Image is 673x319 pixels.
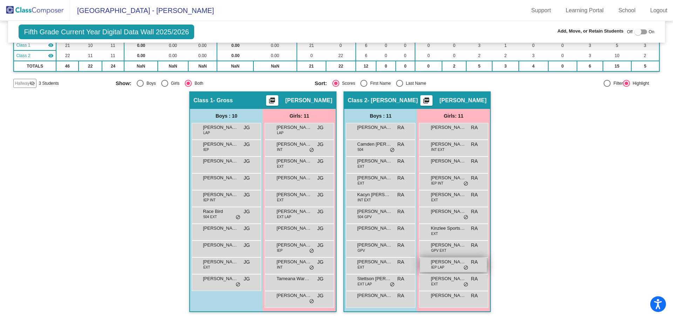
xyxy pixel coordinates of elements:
[630,80,649,86] div: Highlight
[277,197,284,203] span: EXT
[203,141,238,148] span: [PERSON_NAME]
[466,40,492,50] td: 3
[15,80,29,86] span: Hallway
[548,61,577,71] td: 0
[253,61,297,71] td: NaN
[158,40,188,50] td: 0.00
[397,174,404,182] span: RA
[577,61,603,71] td: 6
[463,265,468,271] span: do_not_disturb_alt
[471,141,478,148] span: RA
[277,242,312,249] span: [PERSON_NAME]
[403,80,426,86] div: Last Name
[244,158,250,165] span: JG
[431,158,466,165] span: [PERSON_NAME]
[442,40,466,50] td: 0
[396,50,415,61] td: 0
[317,158,324,165] span: JG
[431,265,444,270] span: IEP LAP
[315,80,327,86] span: Sort:
[263,109,336,123] div: Girls: 11
[244,141,250,148] span: JG
[277,174,312,181] span: [PERSON_NAME]
[244,275,250,283] span: JG
[297,40,326,50] td: 21
[631,61,659,71] td: 5
[56,61,79,71] td: 46
[277,258,312,265] span: [PERSON_NAME]
[253,40,297,50] td: 0.00
[431,147,444,152] span: INT EXT
[217,61,253,71] td: NaN
[277,275,312,282] span: Tameana Warbus
[603,61,631,71] td: 15
[266,95,278,106] button: Print Students Details
[244,225,250,232] span: JG
[326,61,356,71] td: 22
[277,208,312,215] span: [PERSON_NAME]
[466,61,492,71] td: 5
[317,124,324,131] span: JG
[79,50,102,61] td: 11
[431,292,466,299] span: [PERSON_NAME]
[203,265,210,270] span: EXT
[471,242,478,249] span: RA
[397,208,404,215] span: RA
[317,174,324,182] span: JG
[344,109,417,123] div: Boys : 11
[557,28,624,35] span: Add, Move, or Retain Students
[317,141,324,148] span: JG
[297,50,326,61] td: 0
[358,181,364,186] span: EXT
[431,275,466,282] span: [PERSON_NAME]
[188,40,217,50] td: 0.00
[124,50,158,61] td: 0.00
[317,292,324,299] span: JG
[203,242,238,249] span: [PERSON_NAME]
[471,292,478,299] span: RA
[116,80,310,87] mat-radio-group: Select an option
[431,174,466,181] span: [PERSON_NAME]
[144,80,156,86] div: Boys
[203,214,217,220] span: 504 EXT
[244,124,250,131] span: JG
[440,97,487,104] span: [PERSON_NAME]
[390,147,395,153] span: do_not_disturb_alt
[317,191,324,199] span: JG
[519,50,548,61] td: 3
[70,5,214,16] span: [GEOGRAPHIC_DATA] - [PERSON_NAME]
[397,242,404,249] span: RA
[102,50,124,61] td: 11
[203,225,238,232] span: [PERSON_NAME]
[102,40,124,50] td: 11
[358,164,364,169] span: EXT
[193,97,213,104] span: Class 1
[277,141,312,148] span: [PERSON_NAME]
[358,197,371,203] span: INT EXT
[188,50,217,61] td: 0.00
[548,50,577,61] td: 0
[203,158,238,165] span: [PERSON_NAME]
[244,191,250,199] span: JG
[560,5,610,16] a: Learning Portal
[309,265,314,271] span: do_not_disturb_alt
[357,174,392,181] span: [PERSON_NAME] [PERSON_NAME]
[431,181,443,186] span: IEP INT
[466,50,492,61] td: 2
[317,242,324,249] span: JG
[431,141,466,148] span: [PERSON_NAME]
[203,197,216,203] span: IEP INT
[376,61,396,71] td: 0
[244,208,250,215] span: JG
[471,174,478,182] span: RA
[317,208,324,215] span: JG
[236,215,240,220] span: do_not_disturb_alt
[79,40,102,50] td: 10
[268,97,276,107] mat-icon: picture_as_pdf
[367,97,418,104] span: - [PERSON_NAME]
[48,42,54,48] mat-icon: visibility
[19,25,194,39] span: Fifth Grade Current Year Digital Data Wall 2025/2026
[168,80,180,86] div: Girls
[277,191,312,198] span: [PERSON_NAME]. [PERSON_NAME]
[397,258,404,266] span: RA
